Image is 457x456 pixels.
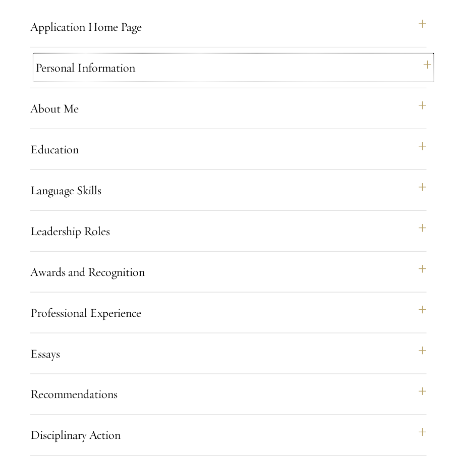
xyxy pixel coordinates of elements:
button: Education [30,137,427,161]
button: Leadership Roles [30,219,427,243]
button: Application Home Page [30,15,427,39]
button: Language Skills [30,178,427,202]
button: Professional Experience [30,301,427,325]
button: Personal Information [35,55,432,80]
button: Disciplinary Action [30,423,427,447]
button: Recommendations [30,382,427,407]
button: Awards and Recognition [30,260,427,284]
button: About Me [30,96,427,121]
button: Essays [30,341,427,366]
